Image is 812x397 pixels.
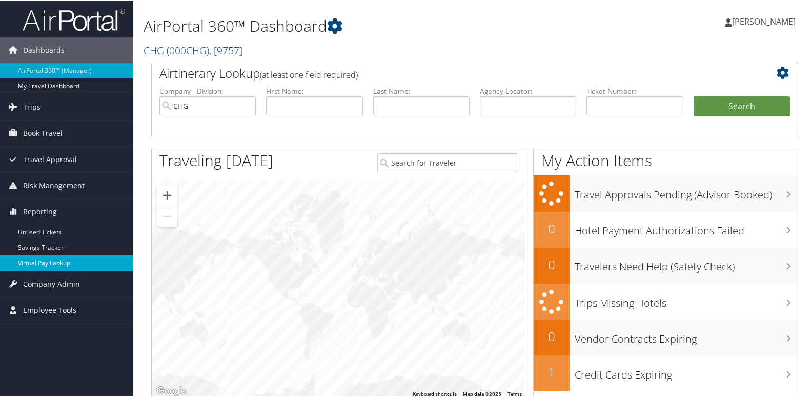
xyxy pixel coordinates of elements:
[732,15,796,26] span: [PERSON_NAME]
[159,85,256,95] label: Company - Division:
[23,120,63,145] span: Book Travel
[694,95,790,116] button: Search
[534,354,798,390] a: 1Credit Cards Expiring
[23,296,76,322] span: Employee Tools
[507,390,522,396] a: Terms (opens in new tab)
[534,247,798,283] a: 0Travelers Need Help (Safety Check)
[575,290,798,309] h3: Trips Missing Hotels
[23,93,40,119] span: Trips
[154,384,188,397] img: Google
[144,14,585,36] h1: AirPortal 360™ Dashboard
[209,43,242,56] span: , [ 9757 ]
[725,5,806,36] a: [PERSON_NAME]
[575,362,798,381] h3: Credit Cards Expiring
[413,390,457,397] button: Keyboard shortcuts
[534,174,798,211] a: Travel Approvals Pending (Advisor Booked)
[23,270,80,296] span: Company Admin
[167,43,209,56] span: ( 000CHG )
[575,326,798,345] h3: Vendor Contracts Expiring
[157,205,177,226] button: Zoom out
[154,384,188,397] a: Open this area in Google Maps (opens a new window)
[23,172,85,197] span: Risk Management
[373,85,470,95] label: Last Name:
[266,85,362,95] label: First Name:
[23,146,77,171] span: Travel Approval
[575,182,798,201] h3: Travel Approvals Pending (Advisor Booked)
[575,217,798,237] h3: Hotel Payment Authorizations Failed
[534,319,798,354] a: 0Vendor Contracts Expiring
[534,149,798,170] h1: My Action Items
[534,327,570,344] h2: 0
[157,184,177,205] button: Zoom in
[480,85,576,95] label: Agency Locator:
[534,211,798,247] a: 0Hotel Payment Authorizations Failed
[534,219,570,236] h2: 0
[23,7,125,31] img: airportal-logo.png
[534,283,798,319] a: Trips Missing Hotels
[463,390,501,396] span: Map data ©2025
[586,85,683,95] label: Ticket Number:
[260,68,358,80] span: (at least one field required)
[377,152,517,171] input: Search for Traveler
[23,36,65,62] span: Dashboards
[159,64,736,81] h2: Airtinerary Lookup
[534,363,570,380] h2: 1
[23,198,57,224] span: Reporting
[575,253,798,273] h3: Travelers Need Help (Safety Check)
[534,255,570,272] h2: 0
[159,149,273,170] h1: Traveling [DATE]
[144,43,242,56] a: CHG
